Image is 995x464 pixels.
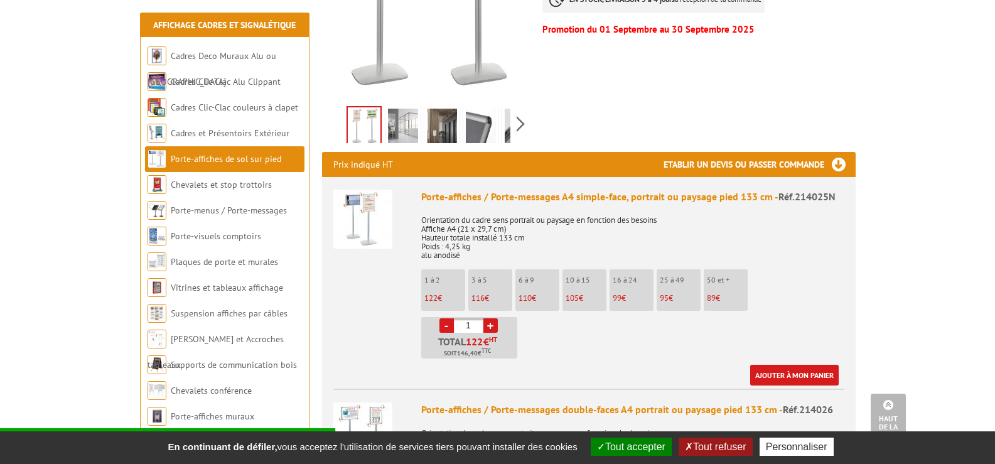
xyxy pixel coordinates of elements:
[466,337,483,347] span: 122
[148,124,166,143] img: Cadres et Présentoirs Extérieur
[613,293,621,303] span: 99
[171,179,272,190] a: Chevalets et stop trottoirs
[471,293,485,303] span: 116
[421,402,844,417] div: Porte-affiches / Porte-messages double-faces A4 portrait ou paysage pied 133 cm -
[519,276,559,284] p: 6 à 9
[660,294,701,303] p: €
[148,252,166,271] img: Plaques de porte et murales
[591,438,672,456] button: Tout accepter
[760,438,834,456] button: Personnaliser (fenêtre modale)
[153,19,296,31] a: Affichage Cadres et Signalétique
[148,407,166,426] img: Porte-affiches muraux
[505,109,535,148] img: 214025n_ouvert.jpg
[439,318,454,333] a: -
[171,76,281,87] a: Cadres Clic-Clac Alu Clippant
[471,294,512,303] p: €
[171,256,278,267] a: Plaques de porte et murales
[171,127,289,139] a: Cadres et Présentoirs Extérieur
[613,294,653,303] p: €
[148,304,166,323] img: Suspension affiches par câbles
[750,365,839,386] a: Ajouter à mon panier
[333,190,392,249] img: Porte-affiches / Porte-messages A4 simple-face, portrait ou paysage pied 133 cm
[171,308,288,319] a: Suspension affiches par câbles
[519,293,532,303] span: 110
[148,227,166,245] img: Porte-visuels comptoirs
[171,205,287,216] a: Porte-menus / Porte-messages
[171,385,252,396] a: Chevalets conférence
[148,278,166,297] img: Vitrines et tableaux affichage
[457,348,478,359] span: 146,40
[707,276,748,284] p: 50 et +
[148,201,166,220] img: Porte-menus / Porte-messages
[483,337,489,347] span: €
[466,109,496,148] img: porte-affiches-sol-blackline-cadres-inclines-sur-pied-droit_2140002_1.jpg
[148,46,166,65] img: Cadres Deco Muraux Alu ou Bois
[871,394,906,445] a: Haut de la page
[566,293,579,303] span: 105
[783,403,833,416] span: Réf.214026
[148,149,166,168] img: Porte-affiches de sol sur pied
[148,50,276,87] a: Cadres Deco Muraux Alu ou [GEOGRAPHIC_DATA]
[444,348,491,359] span: Soit €
[171,282,283,293] a: Vitrines et tableaux affichage
[424,294,465,303] p: €
[542,26,855,33] p: Promotion du 01 Septembre au 30 Septembre 2025
[348,107,380,146] img: porte_affiches_214000_fleche.jpg
[333,152,393,177] p: Prix indiqué HT
[427,109,457,148] img: porte_affiches_sur_pied_214025_2bis.jpg
[171,230,261,242] a: Porte-visuels comptoirs
[168,441,277,452] strong: En continuant de défiler,
[483,318,498,333] a: +
[388,109,418,148] img: porte_affiches_sur_pied_214025.jpg
[161,441,583,452] span: vous acceptez l'utilisation de services tiers pouvant installer des cookies
[515,114,527,134] span: Next
[148,333,284,370] a: [PERSON_NAME] et Accroches tableaux
[519,294,559,303] p: €
[424,276,465,284] p: 1 à 2
[707,294,748,303] p: €
[424,293,438,303] span: 122
[566,276,606,284] p: 10 à 15
[148,330,166,348] img: Cimaises et Accroches tableaux
[664,152,856,177] h3: Etablir un devis ou passer commande
[481,347,491,354] sup: TTC
[660,276,701,284] p: 25 à 49
[566,294,606,303] p: €
[471,276,512,284] p: 3 à 5
[421,190,844,204] div: Porte-affiches / Porte-messages A4 simple-face, portrait ou paysage pied 133 cm -
[148,98,166,117] img: Cadres Clic-Clac couleurs à clapet
[421,207,844,260] p: Orientation du cadre sens portrait ou paysage en fonction des besoins Affiche A4 (21 x 29,7 cm) H...
[333,402,392,461] img: Porte-affiches / Porte-messages double-faces A4 portrait ou paysage pied 133 cm
[148,175,166,194] img: Chevalets et stop trottoirs
[778,190,836,203] span: Réf.214025N
[489,335,497,344] sup: HT
[707,293,716,303] span: 89
[613,276,653,284] p: 16 à 24
[171,102,298,113] a: Cadres Clic-Clac couleurs à clapet
[660,293,669,303] span: 95
[148,381,166,400] img: Chevalets conférence
[679,438,752,456] button: Tout refuser
[171,359,297,370] a: Supports de communication bois
[171,153,281,165] a: Porte-affiches de sol sur pied
[171,411,254,422] a: Porte-affiches muraux
[424,337,517,359] p: Total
